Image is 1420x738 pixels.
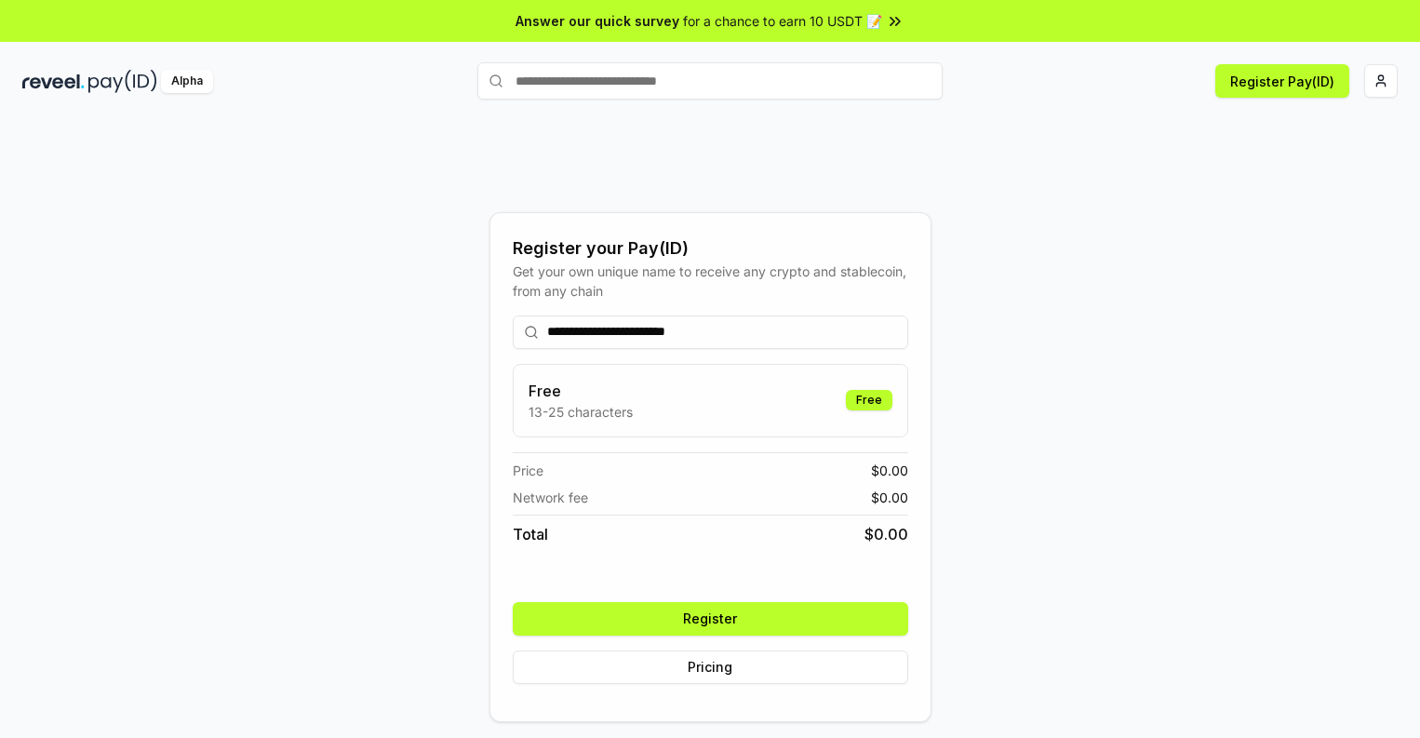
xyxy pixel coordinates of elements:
[513,602,908,636] button: Register
[513,488,588,507] span: Network fee
[513,461,543,480] span: Price
[529,402,633,422] p: 13-25 characters
[161,70,213,93] div: Alpha
[513,235,908,262] div: Register your Pay(ID)
[1215,64,1349,98] button: Register Pay(ID)
[871,461,908,480] span: $ 0.00
[88,70,157,93] img: pay_id
[513,262,908,301] div: Get your own unique name to receive any crypto and stablecoin, from any chain
[864,523,908,545] span: $ 0.00
[529,380,633,402] h3: Free
[683,11,882,31] span: for a chance to earn 10 USDT 📝
[846,390,892,410] div: Free
[513,651,908,684] button: Pricing
[22,70,85,93] img: reveel_dark
[513,523,548,545] span: Total
[516,11,679,31] span: Answer our quick survey
[871,488,908,507] span: $ 0.00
